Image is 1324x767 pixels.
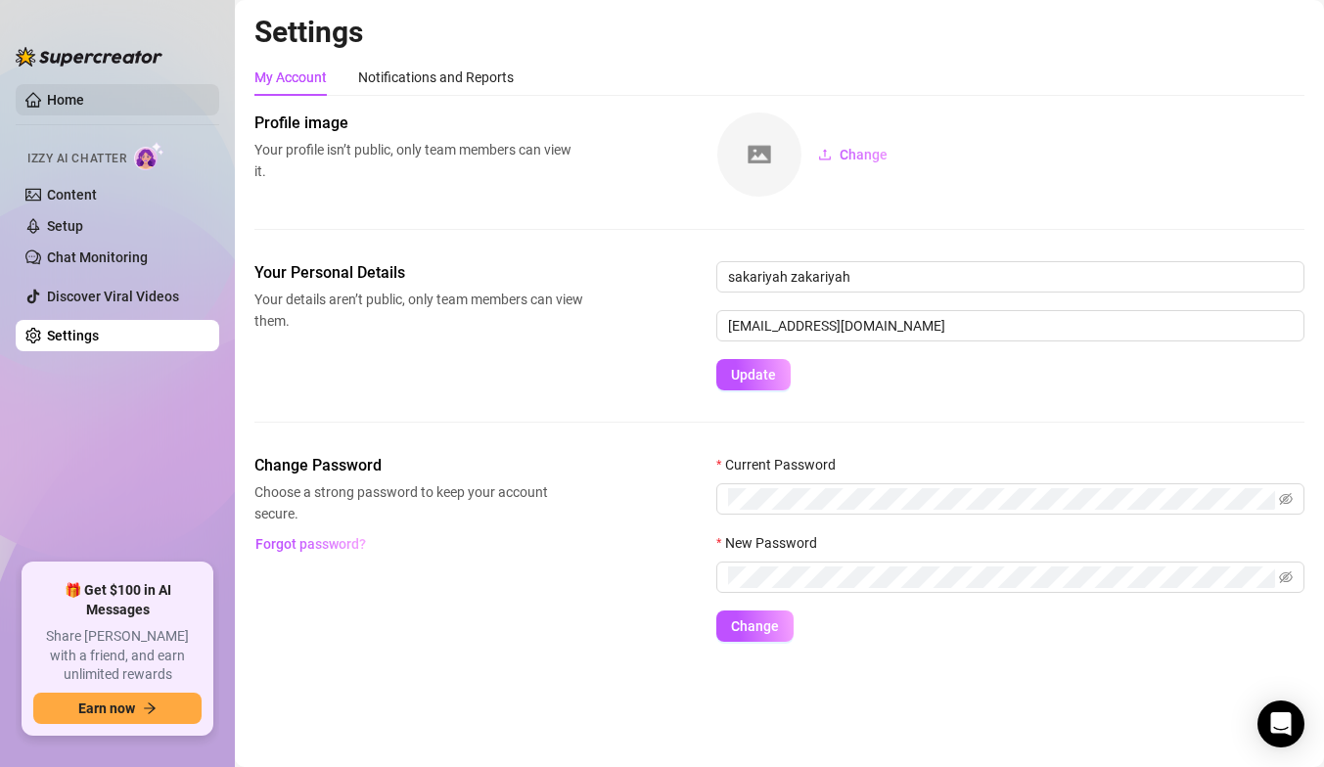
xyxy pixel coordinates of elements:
span: Izzy AI Chatter [27,150,126,168]
input: New Password [728,566,1275,588]
div: Notifications and Reports [358,67,514,88]
button: Update [716,359,791,390]
span: eye-invisible [1279,492,1293,506]
a: Home [47,92,84,108]
span: Choose a strong password to keep your account secure. [254,481,583,524]
span: eye-invisible [1279,570,1293,584]
span: Profile image [254,112,583,135]
input: Enter name [716,261,1304,293]
div: Open Intercom Messenger [1257,700,1304,747]
span: Your details aren’t public, only team members can view them. [254,289,583,332]
span: Your profile isn’t public, only team members can view it. [254,139,583,182]
label: New Password [716,532,830,554]
input: Enter new email [716,310,1304,341]
span: Your Personal Details [254,261,583,285]
span: arrow-right [143,701,157,715]
span: Forgot password? [255,536,366,552]
a: Discover Viral Videos [47,289,179,304]
a: Content [47,187,97,203]
span: Change [840,147,888,162]
img: square-placeholder.png [717,113,801,197]
h2: Settings [254,14,1304,51]
button: Earn nowarrow-right [33,693,202,724]
span: upload [818,148,832,161]
input: Current Password [728,488,1275,510]
div: My Account [254,67,327,88]
span: Change [731,618,779,634]
a: Setup [47,218,83,234]
button: Forgot password? [254,528,366,560]
a: Settings [47,328,99,343]
span: Update [731,367,776,383]
span: Change Password [254,454,583,477]
a: Chat Monitoring [47,249,148,265]
img: AI Chatter [134,142,164,170]
label: Current Password [716,454,848,475]
button: Change [802,139,903,170]
button: Change [716,610,794,642]
span: Earn now [78,700,135,716]
span: 🎁 Get $100 in AI Messages [33,581,202,619]
img: logo-BBDzfeDw.svg [16,47,162,67]
span: Share [PERSON_NAME] with a friend, and earn unlimited rewards [33,627,202,685]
